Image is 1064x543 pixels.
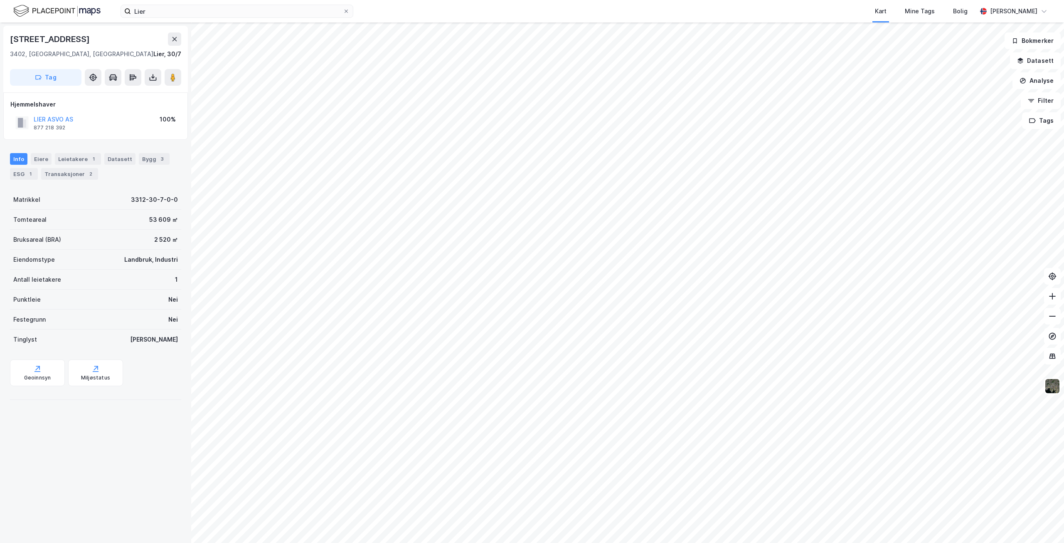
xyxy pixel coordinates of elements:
div: Punktleie [13,295,41,305]
div: 2 [86,170,95,178]
div: Bruksareal (BRA) [13,235,61,245]
input: Søk på adresse, matrikkel, gårdeiere, leietakere eller personer [131,5,343,17]
div: [PERSON_NAME] [990,6,1037,16]
div: Landbruk, Industri [124,255,178,265]
div: [PERSON_NAME] [130,335,178,345]
button: Bokmerker [1005,32,1061,49]
div: [STREET_ADDRESS] [10,32,91,46]
div: Bygg [139,153,170,165]
div: Kart [875,6,887,16]
div: 1 [175,275,178,285]
button: Datasett [1010,52,1061,69]
div: Datasett [104,153,135,165]
div: Hjemmelshaver [10,99,181,109]
img: 9k= [1044,378,1060,394]
div: Lier, 30/7 [153,49,181,59]
div: Nei [168,295,178,305]
div: Eiendomstype [13,255,55,265]
div: Miljøstatus [81,374,110,381]
div: 2 520 ㎡ [154,235,178,245]
div: 877 218 392 [34,124,65,131]
div: 100% [160,114,176,124]
div: 3402, [GEOGRAPHIC_DATA], [GEOGRAPHIC_DATA] [10,49,153,59]
div: Geoinnsyn [24,374,51,381]
div: Kontrollprogram for chat [1022,503,1064,543]
div: 3 [158,155,166,163]
div: Festegrunn [13,315,46,325]
div: Tinglyst [13,335,37,345]
div: ESG [10,168,38,180]
img: logo.f888ab2527a4732fd821a326f86c7f29.svg [13,4,101,18]
div: Nei [168,315,178,325]
div: Eiere [31,153,52,165]
div: Tomteareal [13,215,47,225]
iframe: Chat Widget [1022,503,1064,543]
div: 53 609 ㎡ [149,215,178,225]
div: Bolig [953,6,968,16]
button: Analyse [1012,72,1061,89]
div: Antall leietakere [13,275,61,285]
button: Tag [10,69,81,86]
button: Filter [1021,92,1061,109]
button: Tags [1022,112,1061,129]
div: Transaksjoner [41,168,98,180]
div: 3312-30-7-0-0 [131,195,178,205]
div: Leietakere [55,153,101,165]
div: Mine Tags [905,6,935,16]
div: Matrikkel [13,195,40,205]
div: 1 [26,170,34,178]
div: 1 [89,155,98,163]
div: Info [10,153,27,165]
